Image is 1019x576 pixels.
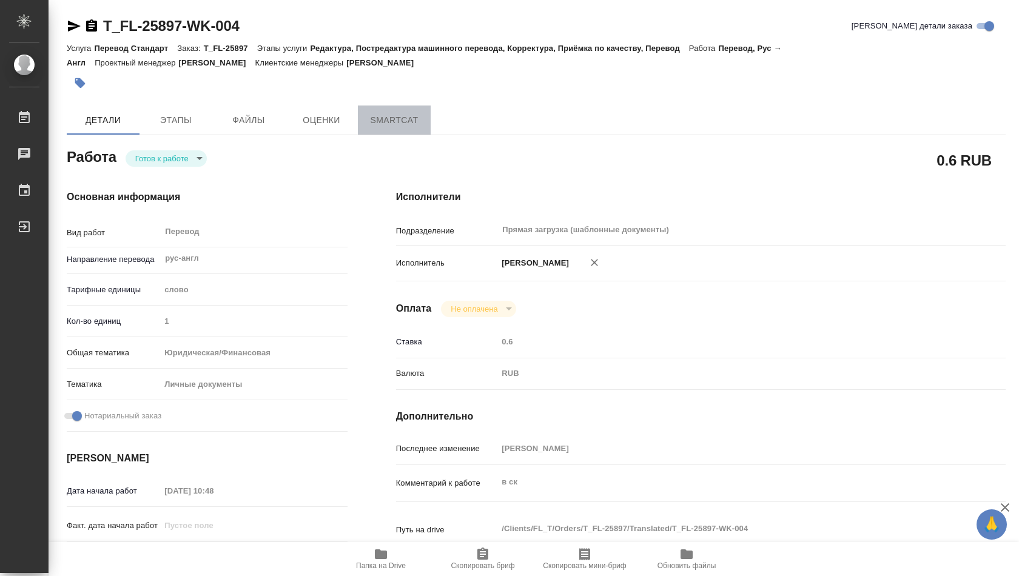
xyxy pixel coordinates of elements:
span: Обновить файлы [657,561,716,570]
span: [PERSON_NAME] детали заказа [852,20,972,32]
button: Папка на Drive [330,542,432,576]
button: Скопировать ссылку для ЯМессенджера [67,19,81,33]
span: 🙏 [981,512,1002,537]
div: RUB [497,363,955,384]
p: Дата начала работ [67,485,160,497]
p: Путь на drive [396,524,498,536]
p: Редактура, Постредактура машинного перевода, Корректура, Приёмка по качеству, Перевод [310,44,688,53]
span: Детали [74,113,132,128]
button: Обновить файлы [636,542,738,576]
p: Вид работ [67,227,160,239]
p: [PERSON_NAME] [497,257,569,269]
p: Подразделение [396,225,498,237]
h4: [PERSON_NAME] [67,451,348,466]
div: Юридическая/Финансовая [160,343,347,363]
input: Пустое поле [160,482,266,500]
div: Готов к работе [441,301,516,317]
p: Перевод Стандарт [94,44,177,53]
p: Факт. дата начала работ [67,520,160,532]
input: Пустое поле [160,312,347,330]
button: Удалить исполнителя [581,249,608,276]
div: Готов к работе [126,150,207,167]
span: Файлы [220,113,278,128]
textarea: в ск [497,472,955,492]
p: Заказ: [177,44,203,53]
span: Скопировать мини-бриф [543,561,626,570]
h4: Основная информация [67,190,348,204]
button: Скопировать мини-бриф [534,542,636,576]
h4: Дополнительно [396,409,1006,424]
button: 🙏 [977,509,1007,540]
p: Общая тематика [67,347,160,359]
p: [PERSON_NAME] [346,58,423,67]
div: слово [160,280,347,300]
p: Проектный менеджер [95,58,178,67]
button: Скопировать ссылку [84,19,99,33]
div: Личные документы [160,374,347,395]
p: Этапы услуги [257,44,311,53]
button: Скопировать бриф [432,542,534,576]
p: Работа [689,44,719,53]
input: Пустое поле [160,517,266,534]
span: SmartCat [365,113,423,128]
span: Скопировать бриф [451,561,514,570]
span: Этапы [147,113,205,128]
span: Оценки [292,113,351,128]
p: Тарифные единицы [67,284,160,296]
textarea: /Clients/FL_T/Orders/T_FL-25897/Translated/T_FL-25897-WK-004 [497,518,955,539]
p: Валюта [396,367,498,380]
p: [PERSON_NAME] [179,58,255,67]
p: Ставка [396,336,498,348]
h4: Исполнители [396,190,1006,204]
h2: 0.6 RUB [937,150,992,170]
p: T_FL-25897 [204,44,257,53]
p: Комментарий к работе [396,477,498,489]
p: Тематика [67,378,160,390]
h4: Оплата [396,301,432,316]
p: Услуга [67,44,94,53]
button: Не оплачена [447,304,501,314]
button: Готов к работе [132,153,192,164]
span: Папка на Drive [356,561,406,570]
p: Клиентские менеджеры [255,58,347,67]
span: Нотариальный заказ [84,410,161,422]
p: Исполнитель [396,257,498,269]
p: Кол-во единиц [67,315,160,327]
a: T_FL-25897-WK-004 [103,18,240,34]
input: Пустое поле [497,440,955,457]
h2: Работа [67,145,116,167]
button: Добавить тэг [67,70,93,96]
p: Последнее изменение [396,443,498,455]
p: Направление перевода [67,253,160,266]
input: Пустое поле [497,333,955,350]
